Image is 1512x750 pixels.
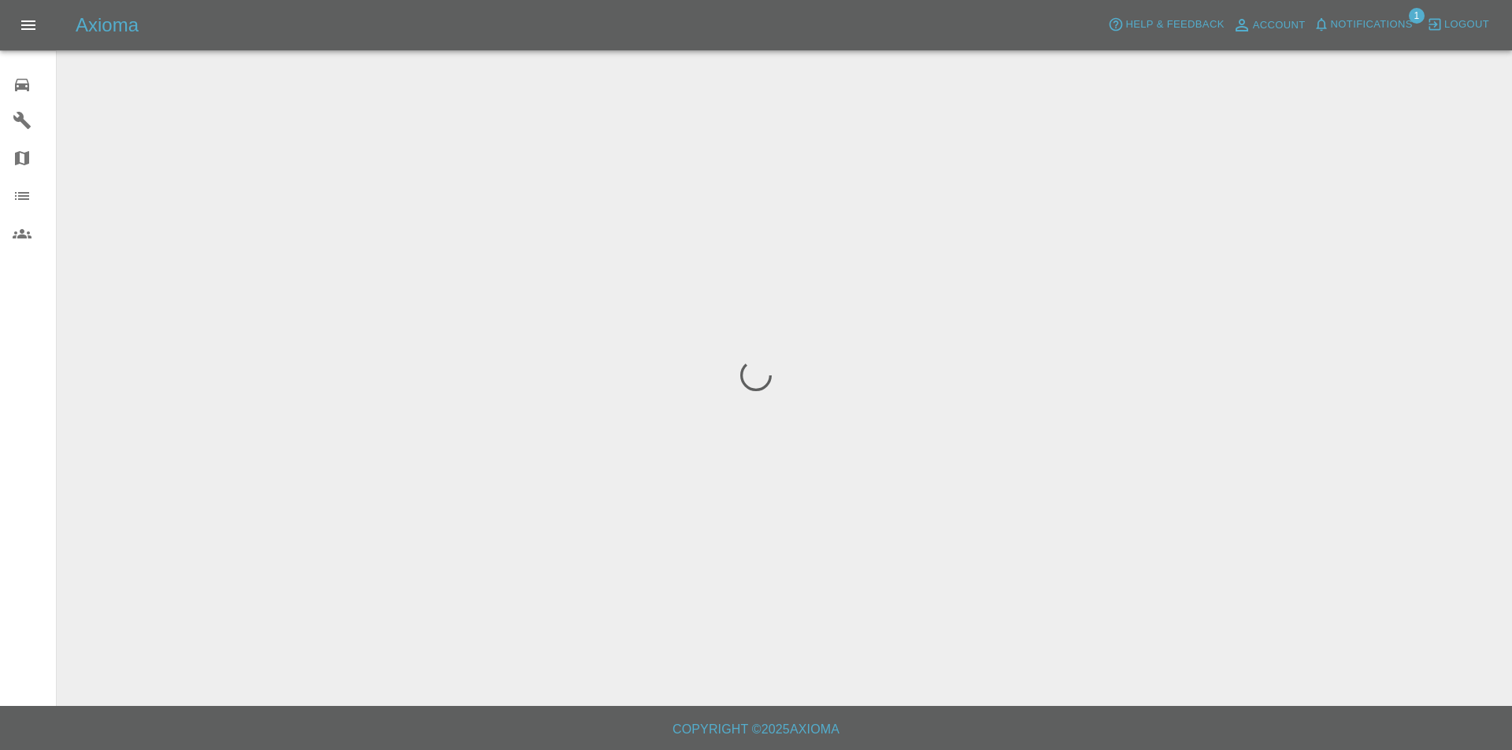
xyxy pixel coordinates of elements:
[1310,13,1417,37] button: Notifications
[76,13,139,38] h5: Axioma
[1104,13,1228,37] button: Help & Feedback
[1125,16,1224,34] span: Help & Feedback
[1423,13,1493,37] button: Logout
[1228,13,1310,38] a: Account
[1331,16,1413,34] span: Notifications
[13,719,1499,741] h6: Copyright © 2025 Axioma
[9,6,47,44] button: Open drawer
[1409,8,1425,24] span: 1
[1253,17,1306,35] span: Account
[1444,16,1489,34] span: Logout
